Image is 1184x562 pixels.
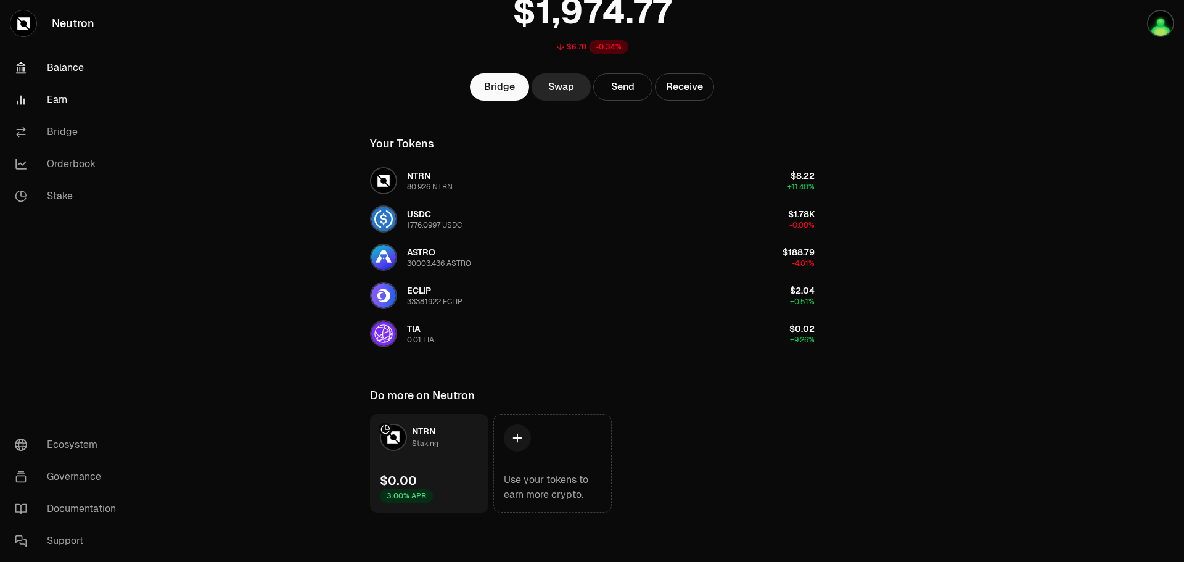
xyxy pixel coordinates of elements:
[567,42,586,52] div: $6.70
[381,425,406,450] img: NTRN Logo
[5,148,133,180] a: Orderbook
[593,73,652,101] button: Send
[5,84,133,116] a: Earn
[363,162,822,199] button: NTRN LogoNTRN80.926 NTRN$8.22+11.40%
[589,40,628,54] div: -0.34%
[790,335,815,345] span: +9.26%
[783,247,815,258] span: $188.79
[5,493,133,525] a: Documentation
[371,168,396,193] img: NTRN Logo
[5,52,133,84] a: Balance
[790,285,815,296] span: $2.04
[792,258,815,268] span: -4.01%
[370,135,434,152] div: Your Tokens
[363,315,822,352] button: TIA LogoTIA0.01 TIA$0.02+9.26%
[470,73,529,101] a: Bridge
[407,170,430,181] span: NTRN
[5,525,133,557] a: Support
[370,387,475,404] div: Do more on Neutron
[407,323,421,334] span: TIA
[407,220,462,230] div: 1776.0997 USDC
[504,473,601,502] div: Use your tokens to earn more crypto.
[787,182,815,192] span: +11.40%
[407,247,435,258] span: ASTRO
[412,437,438,450] div: Staking
[407,258,471,268] div: 30003.436 ASTRO
[1147,10,1174,37] img: KP1 Far
[371,321,396,346] img: TIA Logo
[371,245,396,270] img: ASTRO Logo
[371,207,396,231] img: USDC Logo
[655,73,714,101] button: Receive
[5,116,133,148] a: Bridge
[380,489,433,503] div: 3.00% APR
[5,461,133,493] a: Governance
[363,277,822,314] button: ECLIP LogoECLIP3338.1922 ECLIP$2.04+0.51%
[363,200,822,238] button: USDC LogoUSDC1776.0997 USDC$1.78K-0.00%
[789,323,815,334] span: $0.02
[370,414,488,513] a: NTRN LogoNTRNStaking$0.003.00% APR
[371,283,396,308] img: ECLIP Logo
[380,472,417,489] div: $0.00
[412,426,435,437] span: NTRN
[493,414,612,513] a: Use your tokens to earn more crypto.
[790,297,815,307] span: +0.51%
[407,285,431,296] span: ECLIP
[788,209,815,220] span: $1.78K
[407,335,434,345] div: 0.01 TIA
[407,182,453,192] div: 80.926 NTRN
[5,429,133,461] a: Ecosystem
[407,297,462,307] div: 3338.1922 ECLIP
[5,180,133,212] a: Stake
[532,73,591,101] a: Swap
[791,170,815,181] span: $8.22
[363,239,822,276] button: ASTRO LogoASTRO30003.436 ASTRO$188.79-4.01%
[789,220,815,230] span: -0.00%
[407,209,431,220] span: USDC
